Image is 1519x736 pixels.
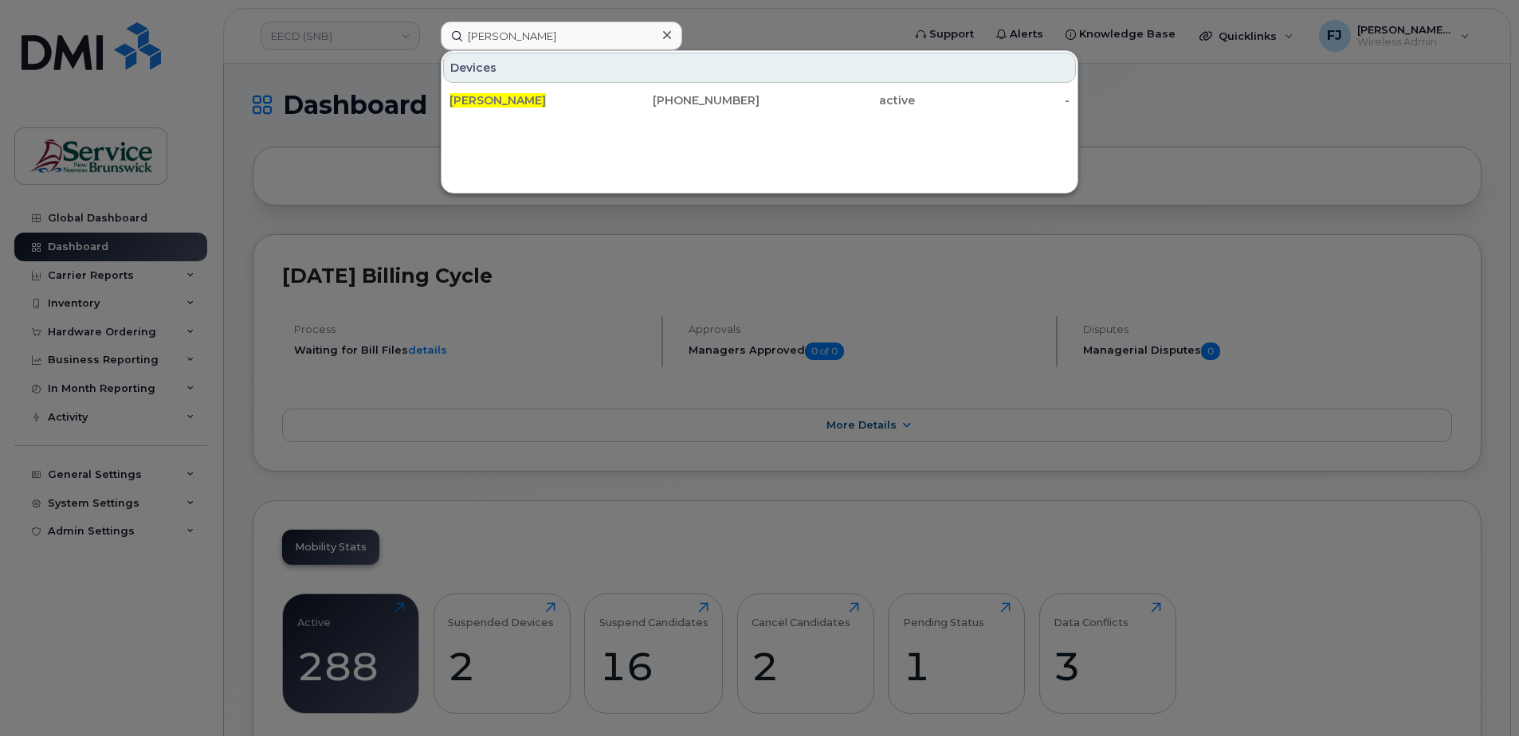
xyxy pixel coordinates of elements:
[915,92,1070,108] div: -
[449,93,546,108] span: [PERSON_NAME]
[605,92,760,108] div: [PHONE_NUMBER]
[443,53,1076,83] div: Devices
[443,86,1076,115] a: [PERSON_NAME][PHONE_NUMBER]active-
[759,92,915,108] div: active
